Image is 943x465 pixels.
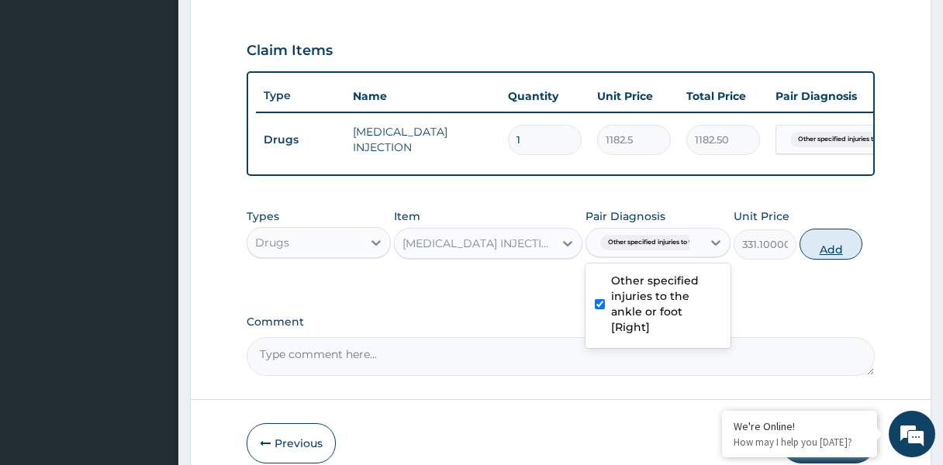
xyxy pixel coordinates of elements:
[734,436,865,449] p: How may I help you today?
[90,136,214,292] span: We're online!
[734,419,865,433] div: We're Online!
[247,210,279,223] label: Types
[600,235,707,250] span: Other specified injuries to th...
[679,81,768,112] th: Total Price
[29,77,63,116] img: d_794563401_company_1708531726252_794563401
[500,81,589,112] th: Quantity
[255,235,289,250] div: Drugs
[345,116,500,163] td: [MEDICAL_DATA] INJECTION
[247,423,336,463] button: Previous
[247,43,333,60] h3: Claim Items
[394,208,420,224] label: Item
[790,132,897,147] span: Other specified injuries to th...
[8,305,295,359] textarea: Type your message and hit 'Enter'
[589,81,679,112] th: Unit Price
[768,81,938,112] th: Pair Diagnosis
[345,81,500,112] th: Name
[247,315,876,329] label: Comment
[800,229,862,260] button: Add
[256,126,345,154] td: Drugs
[734,208,789,224] label: Unit Price
[254,8,292,45] div: Minimize live chat window
[81,87,261,107] div: Chat with us now
[585,208,665,224] label: Pair Diagnosis
[256,81,345,110] th: Type
[611,273,721,335] label: Other specified injuries to the ankle or foot [Right]
[402,236,555,251] div: [MEDICAL_DATA] INJECTION 2ML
